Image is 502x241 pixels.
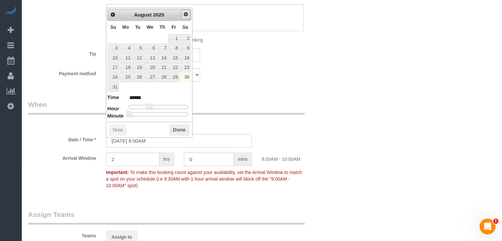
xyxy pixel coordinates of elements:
a: 23 [180,63,191,72]
span: Prev [110,12,116,17]
a: 6 [144,44,156,52]
div: 8:00AM - 10:00AM [257,153,335,162]
a: 25 [119,73,132,82]
span: Sunday [110,24,116,30]
a: 22 [168,63,179,72]
span: Thursday [159,24,165,30]
a: 7 [157,44,168,52]
input: MM/DD/YYYY HH:MM [106,134,252,148]
span: mins [234,153,252,166]
a: 1 [168,34,179,43]
legend: When [28,100,305,115]
span: Monday [122,24,129,30]
span: Tuesday [135,24,140,30]
a: 28 [157,73,168,82]
img: Automaid Logo [4,7,17,16]
span: Saturday [183,24,188,30]
a: Next [181,10,190,19]
a: 15 [168,53,179,62]
span: 2025 [153,12,164,17]
span: To make this booking count against your availability, set the Arrival Window to match a spot on y... [106,170,302,188]
a: 10 [108,53,119,62]
label: Payment method [23,68,101,77]
a: 30 [180,73,191,82]
a: 13 [144,53,156,62]
a: 20 [144,63,156,72]
a: 2 [180,34,191,43]
a: 18 [119,63,132,72]
legend: Assign Teams [28,210,305,224]
a: 31 [108,83,119,91]
a: 11 [119,53,132,62]
span: August [134,12,151,17]
strong: Important: [106,170,129,175]
dt: Minute [107,112,124,120]
label: Teams [23,230,101,239]
button: Done [170,125,189,135]
span: hrs [159,153,174,166]
a: 26 [132,73,143,82]
dt: Time [107,94,119,102]
span: Wednesday [147,24,153,30]
a: 9 [180,44,191,52]
a: 21 [157,63,168,72]
a: 16 [180,53,191,62]
a: 5 [132,44,143,52]
a: 8 [168,44,179,52]
button: Now [109,125,126,135]
a: 24 [108,73,119,82]
label: Arrival Window [23,153,101,161]
a: 12 [132,53,143,62]
a: 3 [108,44,119,52]
label: Tip [23,48,101,57]
a: 17 [108,63,119,72]
a: 29 [168,73,179,82]
a: 4 [119,44,132,52]
iframe: Intercom live chat [480,219,495,234]
span: Next [183,12,188,17]
a: 19 [132,63,143,72]
span: Friday [172,24,176,30]
span: 1 [493,219,498,224]
label: Date / Time * [23,134,101,143]
a: Prev [108,10,117,19]
a: 27 [144,73,156,82]
dt: Hour [107,105,119,113]
a: 14 [157,53,168,62]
